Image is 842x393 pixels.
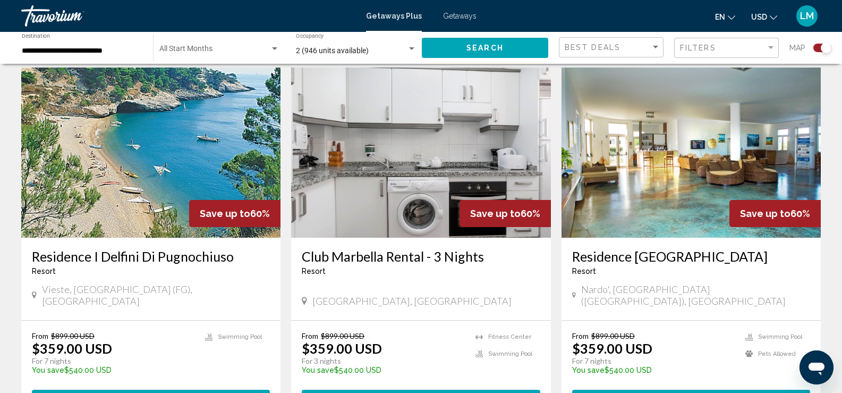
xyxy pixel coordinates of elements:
span: $899.00 USD [51,331,95,340]
span: Pets Allowed [758,350,796,357]
p: $359.00 USD [572,340,652,356]
p: $540.00 USD [572,366,735,374]
span: From [302,331,318,340]
a: Getaways [443,12,477,20]
p: For 7 nights [32,356,194,366]
img: 1644I01L.jpg [21,68,280,238]
span: Vieste, [GEOGRAPHIC_DATA] (FG), [GEOGRAPHIC_DATA] [42,283,270,307]
button: User Menu [793,5,821,27]
mat-select: Sort by [565,43,660,52]
a: Residence [GEOGRAPHIC_DATA] [572,248,810,264]
span: [GEOGRAPHIC_DATA], [GEOGRAPHIC_DATA] [312,295,512,307]
p: $540.00 USD [302,366,464,374]
p: $359.00 USD [32,340,112,356]
button: Change language [715,9,735,24]
span: Resort [572,267,596,275]
img: 7643O01X.jpg [562,68,821,238]
span: LM [800,11,814,21]
div: 60% [460,200,551,227]
span: Search [466,44,504,53]
span: You save [572,366,605,374]
p: For 3 nights [302,356,464,366]
span: Filters [680,44,716,52]
span: From [572,331,589,340]
span: Best Deals [565,43,620,52]
a: Club Marbella Rental - 3 Nights [302,248,540,264]
span: Save up to [200,208,250,219]
p: $540.00 USD [32,366,194,374]
span: $899.00 USD [591,331,635,340]
span: From [32,331,48,340]
span: 2 (946 units available) [296,46,369,55]
span: $899.00 USD [321,331,364,340]
span: Map [789,40,805,55]
a: Residence I Delfini Di Pugnochiuso [32,248,270,264]
span: Save up to [470,208,521,219]
span: You save [302,366,334,374]
img: 2404I01X.jpg [291,68,550,238]
p: For 7 nights [572,356,735,366]
span: Nardo', [GEOGRAPHIC_DATA]([GEOGRAPHIC_DATA]), [GEOGRAPHIC_DATA] [581,283,810,307]
span: Save up to [740,208,790,219]
div: 60% [729,200,821,227]
iframe: Buton lansare fereastră mesagerie [800,350,834,384]
span: Swimming Pool [488,350,532,357]
span: Resort [302,267,326,275]
span: Swimming Pool [218,333,262,340]
button: Search [422,38,548,57]
span: en [715,13,725,21]
a: Getaways Plus [366,12,422,20]
p: $359.00 USD [302,340,382,356]
span: Swimming Pool [758,333,802,340]
div: 60% [189,200,280,227]
span: USD [751,13,767,21]
span: Fitness Center [488,333,531,340]
span: You save [32,366,64,374]
button: Filter [674,37,779,59]
button: Change currency [751,9,777,24]
a: Travorium [21,5,355,27]
span: Resort [32,267,56,275]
